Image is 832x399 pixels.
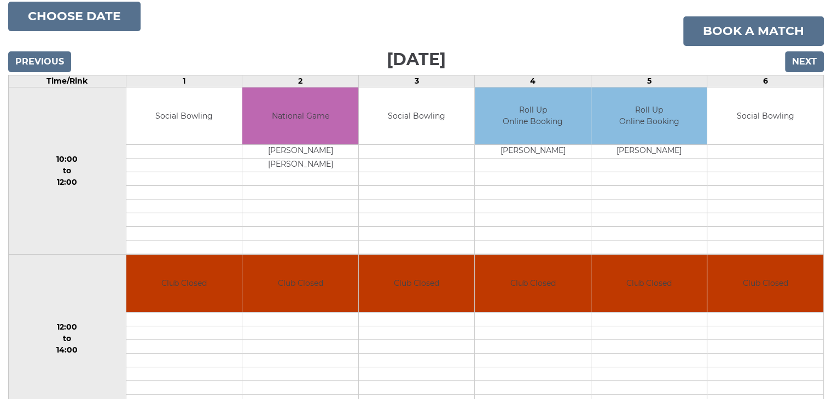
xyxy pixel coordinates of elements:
[359,87,475,145] td: Social Bowling
[9,87,126,255] td: 10:00 to 12:00
[707,255,823,312] td: Club Closed
[126,255,242,312] td: Club Closed
[785,51,824,72] input: Next
[475,87,591,145] td: Roll Up Online Booking
[591,75,707,87] td: 5
[683,16,824,46] a: Book a match
[8,51,71,72] input: Previous
[707,87,823,145] td: Social Bowling
[475,75,591,87] td: 4
[242,87,358,145] td: National Game
[591,145,707,159] td: [PERSON_NAME]
[242,159,358,172] td: [PERSON_NAME]
[242,145,358,159] td: [PERSON_NAME]
[359,255,475,312] td: Club Closed
[707,75,824,87] td: 6
[242,75,359,87] td: 2
[591,87,707,145] td: Roll Up Online Booking
[475,255,591,312] td: Club Closed
[591,255,707,312] td: Club Closed
[358,75,475,87] td: 3
[9,75,126,87] td: Time/Rink
[475,145,591,159] td: [PERSON_NAME]
[242,255,358,312] td: Club Closed
[126,87,242,145] td: Social Bowling
[8,2,141,31] button: Choose date
[126,75,242,87] td: 1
